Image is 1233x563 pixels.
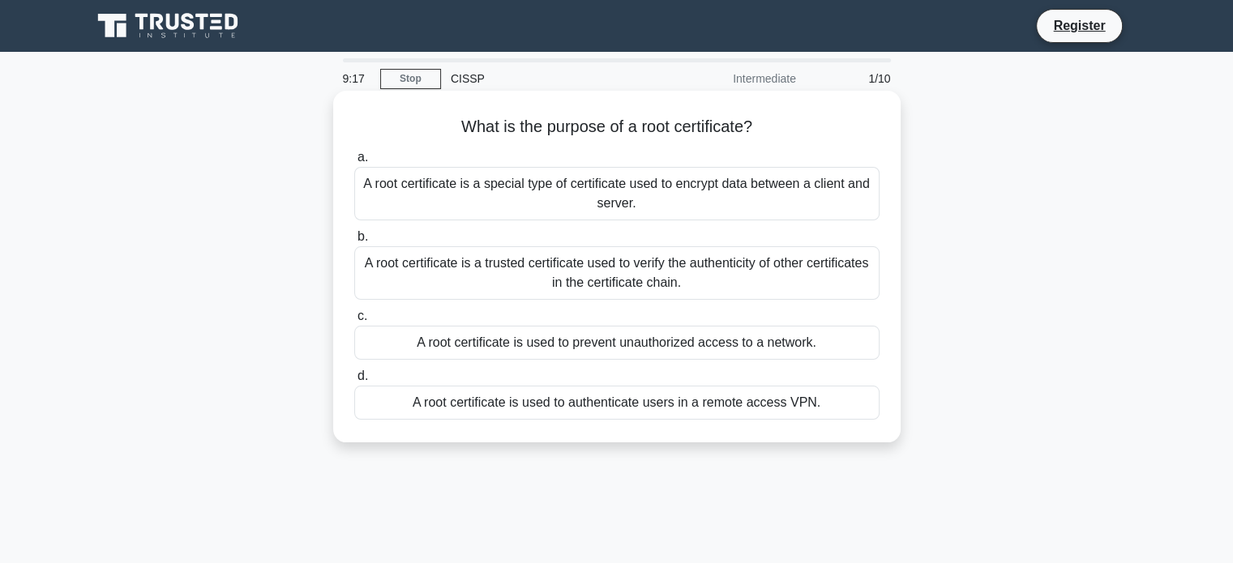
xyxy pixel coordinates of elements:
[354,167,880,220] div: A root certificate is a special type of certificate used to encrypt data between a client and ser...
[357,369,368,382] span: d.
[1043,15,1115,36] a: Register
[441,62,664,95] div: CISSP
[353,117,881,138] h5: What is the purpose of a root certificate?
[357,150,368,164] span: a.
[380,69,441,89] a: Stop
[354,246,880,300] div: A root certificate is a trusted certificate used to verify the authenticity of other certificates...
[664,62,806,95] div: Intermediate
[333,62,380,95] div: 9:17
[354,326,880,360] div: A root certificate is used to prevent unauthorized access to a network.
[806,62,901,95] div: 1/10
[357,309,367,322] span: c.
[357,229,368,243] span: b.
[354,386,880,420] div: A root certificate is used to authenticate users in a remote access VPN.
